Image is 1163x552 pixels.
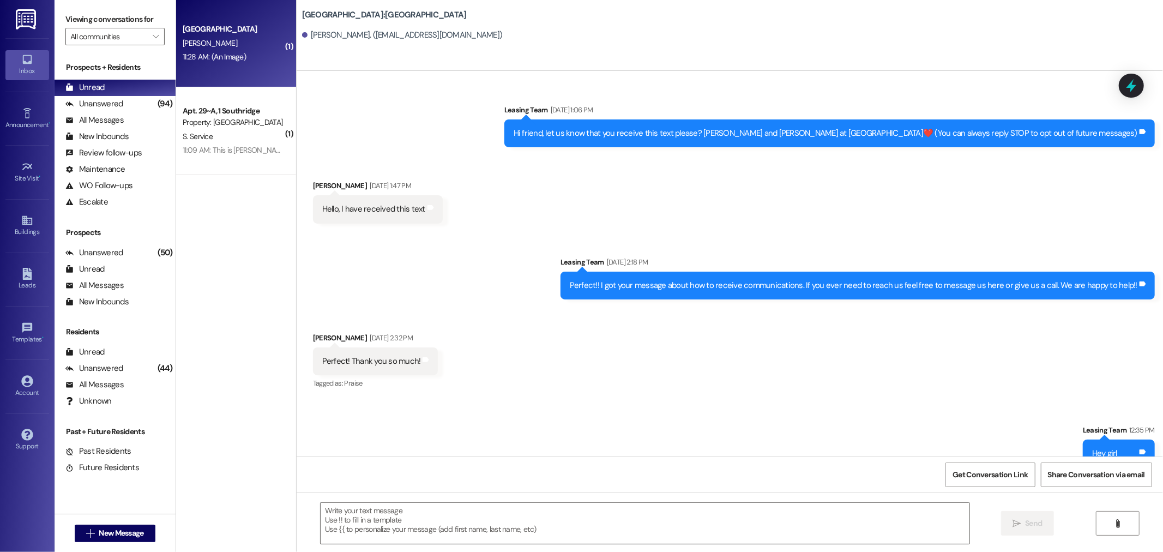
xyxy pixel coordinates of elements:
[65,196,108,208] div: Escalate
[42,334,44,341] span: •
[1025,518,1042,529] span: Send
[1092,448,1117,459] div: Hey girl
[65,446,131,457] div: Past Residents
[55,62,176,73] div: Prospects + Residents
[561,256,1155,272] div: Leasing Team
[65,379,124,391] div: All Messages
[65,462,139,473] div: Future Residents
[953,469,1028,481] span: Get Conversation Link
[65,296,129,308] div: New Inbounds
[86,529,94,538] i: 
[39,173,41,181] span: •
[16,9,38,29] img: ResiDesk Logo
[5,425,49,455] a: Support
[504,104,1155,119] div: Leasing Team
[65,263,105,275] div: Unread
[183,105,284,117] div: Apt. 29~A, 1 Southridge
[65,82,105,93] div: Unread
[604,256,648,268] div: [DATE] 2:18 PM
[5,265,49,294] a: Leads
[55,326,176,338] div: Residents
[65,164,125,175] div: Maintenance
[65,115,124,126] div: All Messages
[5,372,49,401] a: Account
[302,9,467,21] b: [GEOGRAPHIC_DATA]: [GEOGRAPHIC_DATA]
[514,128,1137,139] div: Hi friend, let us know that you receive this text please? [PERSON_NAME] and [PERSON_NAME] at [GEO...
[70,28,147,45] input: All communities
[313,375,438,391] div: Tagged as:
[155,360,176,377] div: (44)
[570,280,1137,291] div: Perfect!! I got your message about how to receive communications. If you ever need to reach us fe...
[155,95,176,112] div: (94)
[65,147,142,159] div: Review follow-ups
[183,131,213,141] span: S. Service
[367,180,411,191] div: [DATE] 1:47 PM
[5,158,49,187] a: Site Visit •
[367,332,413,344] div: [DATE] 2:32 PM
[183,38,237,48] span: [PERSON_NAME]
[65,395,112,407] div: Unknown
[65,280,124,291] div: All Messages
[5,211,49,241] a: Buildings
[1001,511,1054,536] button: Send
[183,52,246,62] div: 11:28 AM: (An Image)
[302,29,503,41] div: [PERSON_NAME]. ([EMAIL_ADDRESS][DOMAIN_NAME])
[153,32,159,41] i: 
[49,119,50,127] span: •
[55,426,176,437] div: Past + Future Residents
[1048,469,1145,481] span: Share Conversation via email
[65,11,165,28] label: Viewing conversations for
[65,247,123,259] div: Unanswered
[183,145,371,155] div: 11:09 AM: This is [PERSON_NAME] The packet is not in here:)
[313,332,438,347] div: [PERSON_NAME]
[945,463,1035,487] button: Get Conversation Link
[1041,463,1152,487] button: Share Conversation via email
[5,319,49,348] a: Templates •
[313,180,443,195] div: [PERSON_NAME]
[55,227,176,238] div: Prospects
[1083,424,1155,440] div: Leasing Team
[65,346,105,358] div: Unread
[322,203,425,215] div: Hello, I have received this text
[65,131,129,142] div: New Inbounds
[65,363,123,374] div: Unanswered
[155,244,176,261] div: (50)
[345,379,363,388] span: Praise
[1126,424,1155,436] div: 12:35 PM
[183,23,284,35] div: [GEOGRAPHIC_DATA]
[5,50,49,80] a: Inbox
[548,104,593,116] div: [DATE] 1:06 PM
[99,527,143,539] span: New Message
[65,180,132,191] div: WO Follow-ups
[1013,519,1021,528] i: 
[1113,519,1122,528] i: 
[75,525,155,542] button: New Message
[322,356,421,367] div: Perfect! Thank you so much!
[183,117,284,128] div: Property: [GEOGRAPHIC_DATA]
[65,98,123,110] div: Unanswered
